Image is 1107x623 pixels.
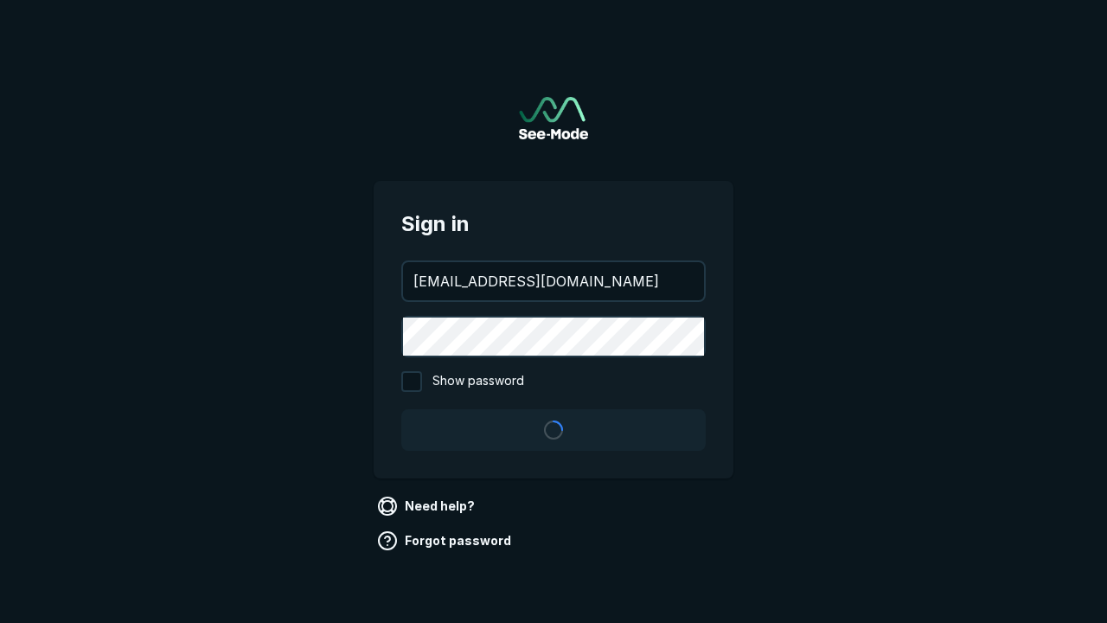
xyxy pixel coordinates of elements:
a: Need help? [374,492,482,520]
a: Forgot password [374,527,518,555]
a: Go to sign in [519,97,588,139]
img: See-Mode Logo [519,97,588,139]
input: your@email.com [403,262,704,300]
span: Sign in [401,209,706,240]
span: Show password [432,371,524,392]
